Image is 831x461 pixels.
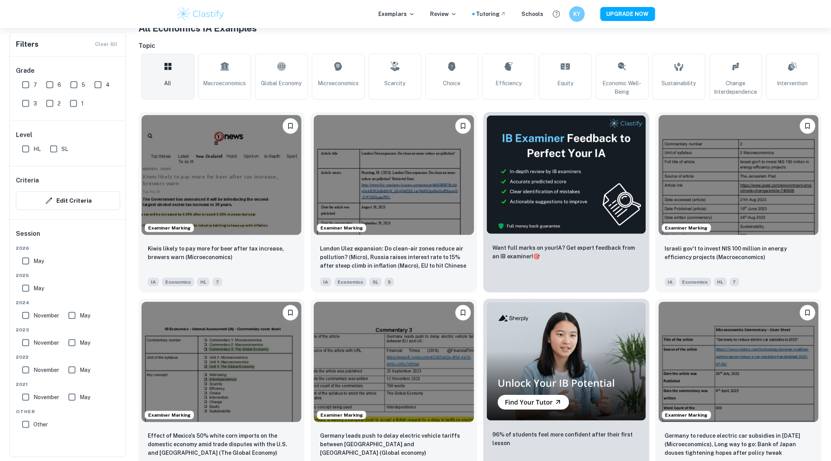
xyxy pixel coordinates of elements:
[369,278,381,286] span: SL
[662,412,711,419] span: Examiner Marking
[82,81,85,89] span: 5
[569,6,585,22] button: KY
[80,366,90,374] span: May
[320,244,467,271] p: London Ulez expansion: Do clean-air zones reduce air pollution? (Micro), Russia raises interest r...
[33,366,59,374] span: November
[16,229,120,245] h6: Session
[16,130,120,140] h6: Level
[164,79,171,88] span: All
[145,224,194,231] span: Examiner Marking
[320,278,331,286] span: IA
[379,10,415,18] p: Exemplars
[522,10,544,18] a: Schools
[213,278,222,286] span: 7
[148,244,295,261] p: Kiwis likely to pay more for beer after tax increase, brewers warn (Microeconomics)
[58,81,61,89] span: 6
[777,79,808,88] span: Intervention
[197,278,210,286] span: HL
[486,302,646,421] img: Thumbnail
[148,278,159,286] span: IA
[483,112,649,293] a: ThumbnailWant full marks on yourIA? Get expert feedback from an IB examiner!
[33,284,44,293] span: May
[665,244,812,261] p: Israeli gov't to invest NIS 100 million in energy efficiency projects (Macroeconomics)
[534,253,540,259] span: 🎯
[493,430,640,447] p: 96% of students feel more confident after their first lesson
[138,112,304,293] a: Examiner MarkingBookmarkKiwis likely to pay more for beer after tax increase, brewers warn (Micro...
[314,302,474,422] img: Economics IA example thumbnail: Germany leads push to delay electric veh
[317,224,366,231] span: Examiner Marking
[430,10,457,18] p: Review
[145,412,194,419] span: Examiner Marking
[314,115,474,235] img: Economics IA example thumbnail: London Ulez expansion: Do clean-air zone
[800,118,815,134] button: Bookmark
[550,7,563,21] button: Help and Feedback
[81,99,84,108] span: 1
[80,393,90,401] span: May
[714,278,727,286] span: HL
[800,305,815,321] button: Bookmark
[162,278,194,286] span: Economics
[486,115,646,234] img: Thumbnail
[659,115,819,235] img: Economics IA example thumbnail: Israeli gov't to invest NIS 100 million
[572,10,581,18] h6: KY
[16,176,39,185] h6: Criteria
[106,81,110,89] span: 4
[142,115,301,235] img: Economics IA example thumbnail: Kiwis likely to pay more for beer after
[16,326,120,333] span: 2023
[176,6,226,22] img: Clastify logo
[679,278,711,286] span: Economics
[665,278,676,286] span: IA
[16,191,120,210] button: Edit Criteria
[730,278,739,286] span: 7
[33,338,59,347] span: November
[138,41,822,51] h6: Topic
[80,338,90,347] span: May
[33,99,37,108] span: 3
[16,66,120,75] h6: Grade
[495,79,521,88] span: Efficiency
[662,224,711,231] span: Examiner Marking
[80,311,90,320] span: May
[33,257,44,265] span: May
[58,99,61,108] span: 2
[385,79,406,88] span: Scarcity
[33,393,59,401] span: November
[16,245,120,252] span: 2026
[142,302,301,422] img: Economics IA example thumbnail: Effect of Mexico's 50% white corn import
[33,145,41,153] span: HL
[557,79,573,88] span: Equity
[659,302,819,422] img: Economics IA example thumbnail: Germany to reduce electric car subsidies
[33,420,48,429] span: Other
[283,305,298,321] button: Bookmark
[16,354,120,361] span: 2022
[334,278,366,286] span: Economics
[16,381,120,388] span: 2021
[318,79,359,88] span: Microeconomics
[317,412,366,419] span: Examiner Marking
[203,79,246,88] span: Macroeconomics
[320,431,467,457] p: Germany leads push to delay electric vehicle tariffs between EU and UK (Global economy)
[16,272,120,279] span: 2025
[656,112,822,293] a: Examiner MarkingBookmarkIsraeli gov't to invest NIS 100 million in energy efficiency projects (Ma...
[455,305,471,321] button: Bookmark
[33,311,59,320] span: November
[493,244,640,261] p: Want full marks on your IA ? Get expert feedback from an IB examiner!
[599,79,645,96] span: Economic Well-Being
[33,81,37,89] span: 7
[61,145,68,153] span: SL
[600,7,655,21] button: UPGRADE NOW
[311,112,477,293] a: Examiner MarkingBookmarkLondon Ulez expansion: Do clean-air zones reduce air pollution? (Micro), ...
[713,79,759,96] span: Change Interdependence
[455,118,471,134] button: Bookmark
[665,431,812,458] p: Germany to reduce electric car subsidies in 2023 (Microeconomics), Long way to go: Bank of Japan ...
[16,299,120,306] span: 2024
[662,79,696,88] span: Sustainability
[283,118,298,134] button: Bookmark
[476,10,506,18] a: Tutoring
[443,79,460,88] span: Choice
[138,21,822,35] h1: All Economics IA Examples
[148,431,295,457] p: Effect of Mexico's 50% white corn imports on the domestic economy amid trade disputes with the U....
